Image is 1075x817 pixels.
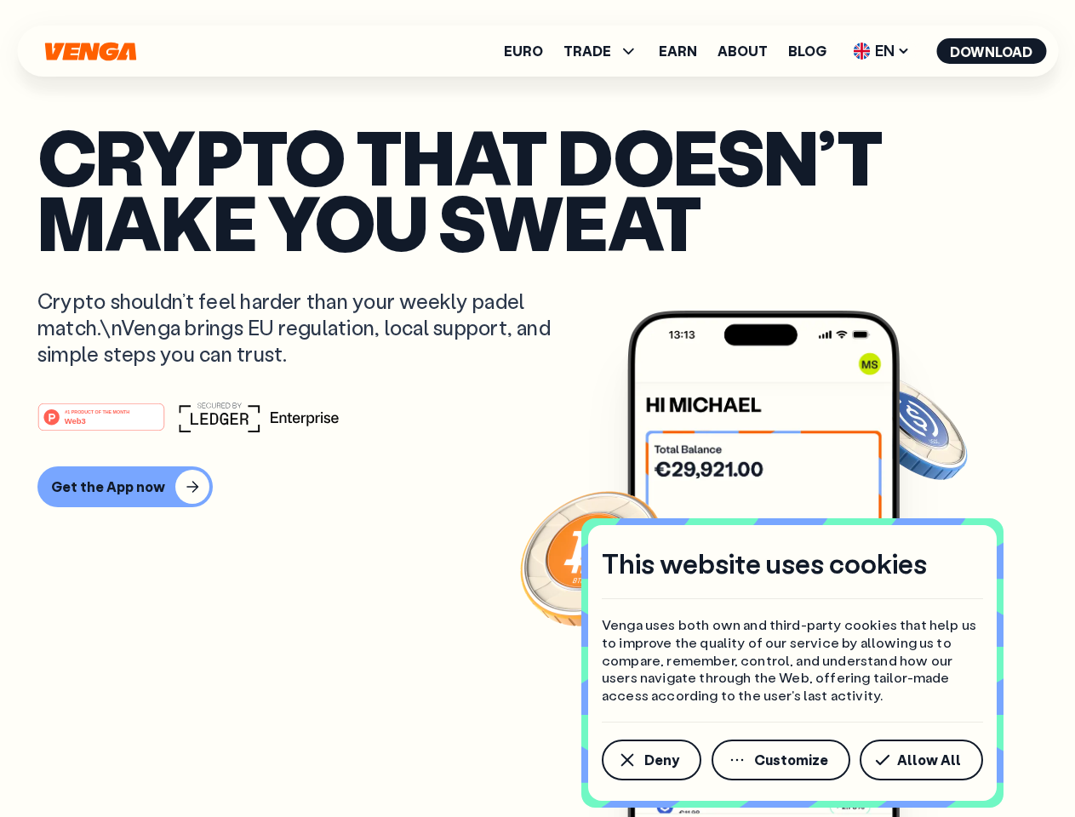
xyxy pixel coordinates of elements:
a: Get the App now [37,466,1038,507]
p: Crypto that doesn’t make you sweat [37,123,1038,254]
a: Blog [788,44,826,58]
img: USDC coin [849,366,971,488]
button: Customize [712,740,850,780]
p: Crypto shouldn’t feel harder than your weekly padel match.\nVenga brings EU regulation, local sup... [37,288,575,368]
a: Earn [659,44,697,58]
svg: Home [43,42,138,61]
a: #1 PRODUCT OF THE MONTHWeb3 [37,413,165,435]
span: Deny [644,753,679,767]
button: Allow All [860,740,983,780]
span: EN [847,37,916,65]
button: Get the App now [37,466,213,507]
tspan: Web3 [65,415,86,425]
img: Bitcoin [517,481,670,634]
p: Venga uses both own and third-party cookies that help us to improve the quality of our service by... [602,616,983,705]
tspan: #1 PRODUCT OF THE MONTH [65,408,129,414]
a: Euro [504,44,543,58]
button: Download [936,38,1046,64]
button: Deny [602,740,701,780]
span: TRADE [563,44,611,58]
span: Customize [754,753,828,767]
a: About [718,44,768,58]
h4: This website uses cookies [602,546,927,581]
span: Allow All [897,753,961,767]
span: TRADE [563,41,638,61]
img: flag-uk [853,43,870,60]
div: Get the App now [51,478,165,495]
